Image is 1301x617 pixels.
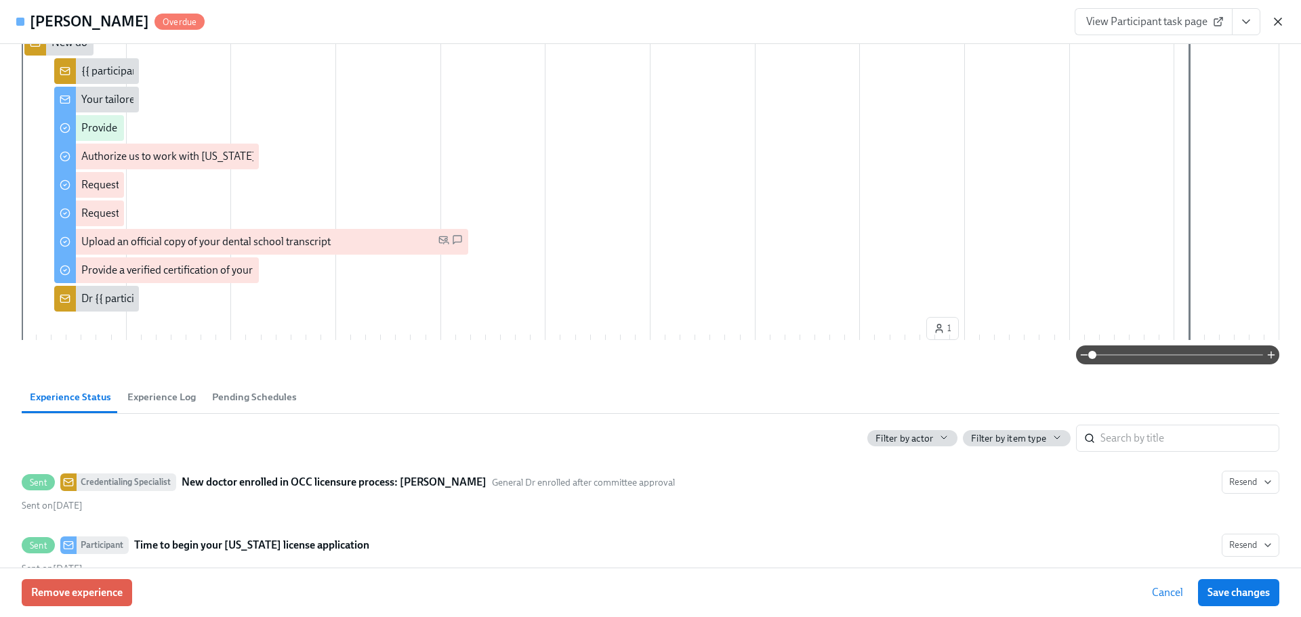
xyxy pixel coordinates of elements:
[127,389,196,405] span: Experience Log
[22,579,132,606] button: Remove experience
[1100,425,1279,452] input: Search by title
[1222,534,1279,557] button: SentParticipantTime to begin your [US_STATE] license applicationSent on[DATE]
[81,121,392,135] div: Provide us with some extra info for the [US_STATE] state application
[81,64,347,79] div: {{ participant.fullName }} has answered the questionnaire
[81,92,337,107] div: Your tailored to-do list for [US_STATE] licensing process
[81,263,367,278] div: Provide a verified certification of your [US_STATE] state license
[81,177,405,192] div: Request proof of your {{ participant.regionalExamPassed }} test scores
[77,473,176,491] div: Credentialing Specialist
[22,563,83,574] span: Friday, August 1st 2025, 1:01 pm
[875,432,933,445] span: Filter by actor
[77,536,129,554] div: Participant
[867,430,957,446] button: Filter by actor
[1086,15,1221,28] span: View Participant task page
[22,500,83,511] span: Friday, August 1st 2025, 10:31 am
[1075,8,1233,35] a: View Participant task page
[81,291,398,306] div: Dr {{ participant.fullName }} sent [US_STATE] licensing requirements
[30,12,149,32] h4: [PERSON_NAME]
[1222,471,1279,494] button: SentCredentialing SpecialistNew doctor enrolled in OCC licensure process: [PERSON_NAME]General Dr...
[438,234,449,250] span: Personal Email
[154,17,205,27] span: Overdue
[1198,579,1279,606] button: Save changes
[963,430,1071,446] button: Filter by item type
[1152,586,1183,599] span: Cancel
[81,206,210,221] div: Request your JCDNE scores
[926,317,959,340] button: 1
[934,322,951,335] span: 1
[22,477,55,488] span: Sent
[81,234,331,249] div: Upload an official copy of your dental school transcript
[1207,586,1270,599] span: Save changes
[81,149,324,164] div: Authorize us to work with [US_STATE] on your behalf
[22,540,55,551] span: Sent
[1232,8,1260,35] button: View task page
[1142,579,1193,606] button: Cancel
[492,476,675,489] span: This message uses the "General Dr enrolled after committee approval" audience
[212,389,297,405] span: Pending Schedules
[30,389,111,405] span: Experience Status
[452,234,463,250] span: SMS
[1229,538,1272,552] span: Resend
[31,586,123,599] span: Remove experience
[134,537,369,553] strong: Time to begin your [US_STATE] license application
[1229,475,1272,489] span: Resend
[971,432,1046,445] span: Filter by item type
[182,474,487,490] strong: New doctor enrolled in OCC licensure process: [PERSON_NAME]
